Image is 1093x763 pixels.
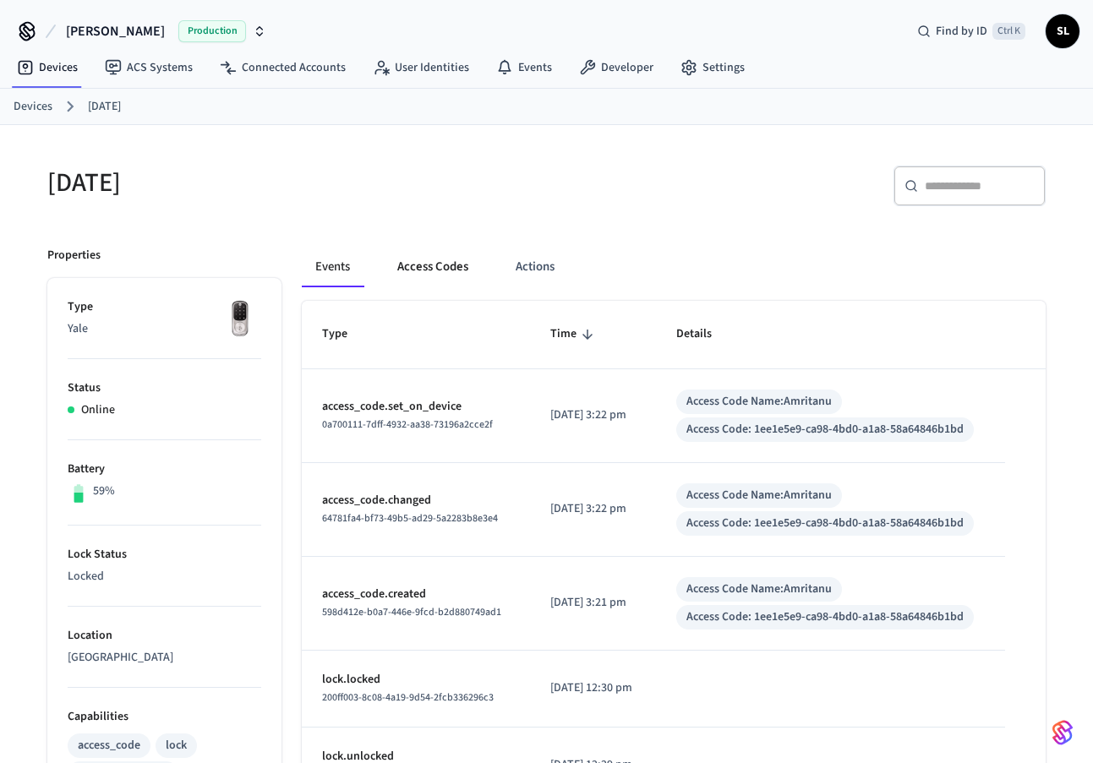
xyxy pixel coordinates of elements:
[550,321,598,347] span: Time
[68,627,261,645] p: Location
[322,492,509,510] p: access_code.changed
[686,421,964,439] div: Access Code: 1ee1e5e9-ca98-4bd0-a1a8-58a64846b1bd
[1052,719,1073,746] img: SeamLogoGradient.69752ec5.svg
[322,321,369,347] span: Type
[322,605,501,619] span: 598d412e-b0a7-446e-9fcd-b2d880749ad1
[81,401,115,419] p: Online
[992,23,1025,40] span: Ctrl K
[322,671,509,689] p: lock.locked
[667,52,758,83] a: Settings
[91,52,206,83] a: ACS Systems
[88,98,121,116] a: [DATE]
[3,52,91,83] a: Devices
[904,16,1039,46] div: Find by IDCtrl K
[47,166,537,200] h5: [DATE]
[550,500,637,518] p: [DATE] 3:22 pm
[686,608,964,626] div: Access Code: 1ee1e5e9-ca98-4bd0-a1a8-58a64846b1bd
[676,321,734,347] span: Details
[322,586,509,603] p: access_code.created
[502,247,568,287] button: Actions
[322,417,493,432] span: 0a700111-7dff-4932-aa38-73196a2cce2f
[1046,14,1079,48] button: SL
[68,320,261,338] p: Yale
[68,649,261,667] p: [GEOGRAPHIC_DATA]
[93,482,115,500] p: 59%
[166,737,187,755] div: lock
[14,98,52,116] a: Devices
[550,594,637,612] p: [DATE] 3:21 pm
[68,298,261,316] p: Type
[936,23,987,40] span: Find by ID
[384,247,482,287] button: Access Codes
[68,379,261,397] p: Status
[322,690,494,705] span: 200ff003-8c08-4a19-9d54-2fcb336296c3
[302,247,363,287] button: Events
[1047,16,1078,46] span: SL
[47,247,101,264] p: Properties
[686,393,832,411] div: Access Code Name: Amritanu
[483,52,566,83] a: Events
[322,398,509,416] p: access_code.set_on_device
[322,511,498,526] span: 64781fa4-bf73-49b5-ad29-5a2283b8e3e4
[78,737,140,755] div: access_code
[68,461,261,478] p: Battery
[219,298,261,341] img: Yale Assure Touchscreen Wifi Smart Lock, Satin Nickel, Front
[206,52,359,83] a: Connected Accounts
[68,708,261,726] p: Capabilities
[550,679,637,697] p: [DATE] 12:30 pm
[302,247,1046,287] div: ant example
[68,568,261,586] p: Locked
[550,406,637,424] p: [DATE] 3:22 pm
[68,546,261,564] p: Lock Status
[686,515,964,532] div: Access Code: 1ee1e5e9-ca98-4bd0-a1a8-58a64846b1bd
[178,20,246,42] span: Production
[686,487,832,504] div: Access Code Name: Amritanu
[359,52,483,83] a: User Identities
[566,52,667,83] a: Developer
[66,21,165,41] span: [PERSON_NAME]
[686,580,832,598] div: Access Code Name: Amritanu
